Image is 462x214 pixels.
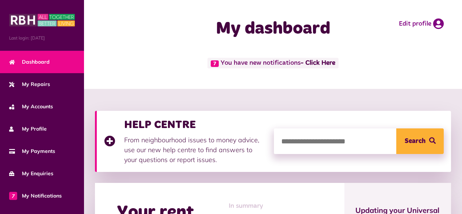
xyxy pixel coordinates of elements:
[124,118,267,131] h3: HELP CENTRE
[207,58,338,68] span: You have new notifications
[211,60,219,67] span: 7
[9,58,50,66] span: Dashboard
[9,192,17,200] span: 7
[9,192,62,200] span: My Notifications
[124,135,267,165] p: From neighbourhood issues to money advice, use our new help centre to find answers to your questi...
[399,18,444,29] a: Edit profile
[9,170,53,177] span: My Enquiries
[9,147,55,155] span: My Payments
[9,13,75,27] img: MyRBH
[186,18,360,40] h1: My dashboard
[229,201,273,211] span: In summary
[9,125,47,133] span: My Profile
[301,60,335,67] a: - Click Here
[9,35,75,41] span: Last login: [DATE]
[9,80,50,88] span: My Repairs
[396,128,444,154] button: Search
[9,103,53,110] span: My Accounts
[405,128,425,154] span: Search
